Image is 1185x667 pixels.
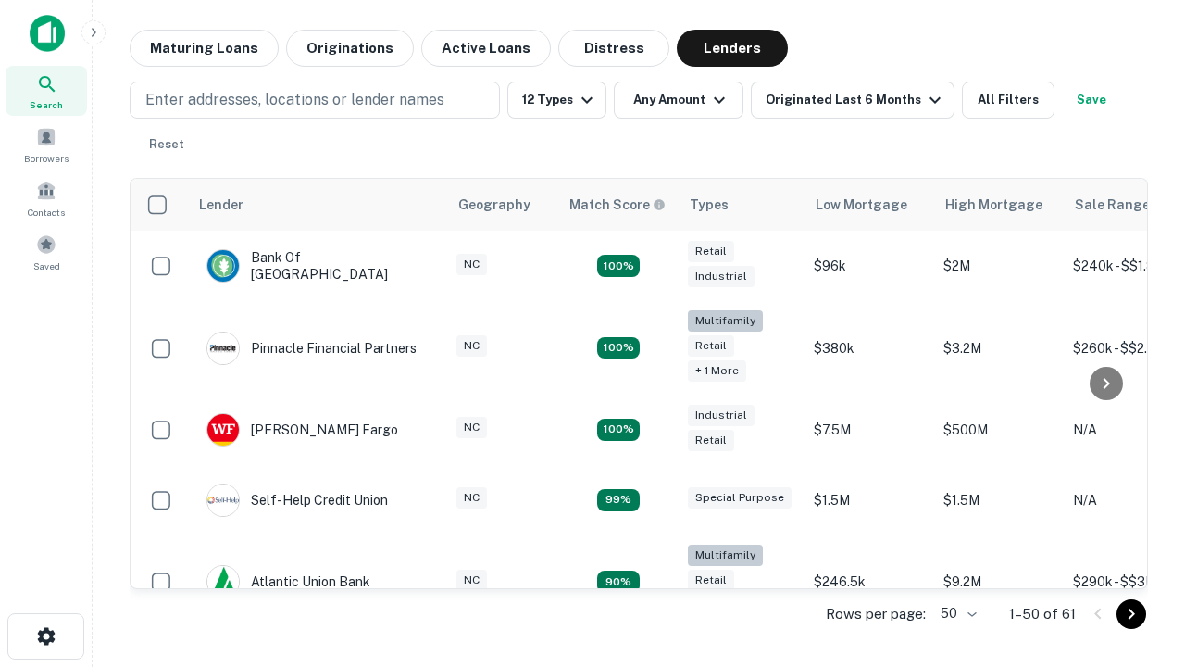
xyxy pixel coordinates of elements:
[1116,599,1146,629] button: Go to next page
[447,179,558,231] th: Geography
[458,194,530,216] div: Geography
[207,566,239,598] img: picture
[1092,519,1185,608] iframe: Chat Widget
[805,231,934,301] td: $96k
[688,545,763,566] div: Multifamily
[751,82,954,119] button: Originated Last 6 Months
[456,335,487,357] div: NC
[688,430,734,451] div: Retail
[805,395,934,465] td: $7.5M
[569,195,662,215] h6: Match Score
[934,465,1064,535] td: $1.5M
[597,571,640,593] div: Matching Properties: 10, hasApolloMatch: undefined
[934,301,1064,395] td: $3.2M
[962,82,1054,119] button: All Filters
[688,360,746,382] div: + 1 more
[145,89,444,111] p: Enter addresses, locations or lender names
[30,15,65,52] img: capitalize-icon.png
[207,485,239,516] img: picture
[6,227,87,277] a: Saved
[456,487,487,509] div: NC
[934,179,1064,231] th: High Mortgage
[934,535,1064,629] td: $9.2M
[30,97,63,112] span: Search
[1075,194,1150,216] div: Sale Range
[507,82,606,119] button: 12 Types
[1062,82,1121,119] button: Save your search to get updates of matches that match your search criteria.
[614,82,743,119] button: Any Amount
[597,337,640,359] div: Matching Properties: 20, hasApolloMatch: undefined
[688,487,792,509] div: Special Purpose
[805,465,934,535] td: $1.5M
[934,231,1064,301] td: $2M
[456,417,487,438] div: NC
[805,301,934,395] td: $380k
[421,30,551,67] button: Active Loans
[688,266,755,287] div: Industrial
[826,603,926,625] p: Rows per page:
[188,179,447,231] th: Lender
[569,195,666,215] div: Capitalize uses an advanced AI algorithm to match your search with the best lender. The match sco...
[206,413,398,447] div: [PERSON_NAME] Fargo
[688,310,763,332] div: Multifamily
[33,258,60,273] span: Saved
[558,179,679,231] th: Capitalize uses an advanced AI algorithm to match your search with the best lender. The match sco...
[677,30,788,67] button: Lenders
[206,249,429,283] div: Bank Of [GEOGRAPHIC_DATA]
[24,151,69,166] span: Borrowers
[456,254,487,275] div: NC
[597,419,640,441] div: Matching Properties: 14, hasApolloMatch: undefined
[456,570,487,591] div: NC
[130,82,500,119] button: Enter addresses, locations or lender names
[679,179,805,231] th: Types
[558,30,669,67] button: Distress
[934,395,1064,465] td: $500M
[688,241,734,262] div: Retail
[137,126,196,163] button: Reset
[207,333,239,364] img: picture
[597,489,640,511] div: Matching Properties: 11, hasApolloMatch: undefined
[130,30,279,67] button: Maturing Loans
[207,250,239,282] img: picture
[816,194,907,216] div: Low Mortgage
[6,120,87,170] a: Borrowers
[207,414,239,446] img: picture
[766,89,946,111] div: Originated Last 6 Months
[206,484,388,517] div: Self-help Credit Union
[1009,603,1076,625] p: 1–50 of 61
[933,600,979,627] div: 50
[805,535,934,629] td: $246.5k
[28,205,65,220] span: Contacts
[945,194,1042,216] div: High Mortgage
[199,194,243,216] div: Lender
[286,30,414,67] button: Originations
[805,179,934,231] th: Low Mortgage
[6,173,87,223] a: Contacts
[688,570,734,591] div: Retail
[206,332,417,365] div: Pinnacle Financial Partners
[688,405,755,426] div: Industrial
[6,66,87,116] a: Search
[597,255,640,277] div: Matching Properties: 15, hasApolloMatch: undefined
[206,565,370,598] div: Atlantic Union Bank
[690,194,729,216] div: Types
[688,335,734,357] div: Retail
